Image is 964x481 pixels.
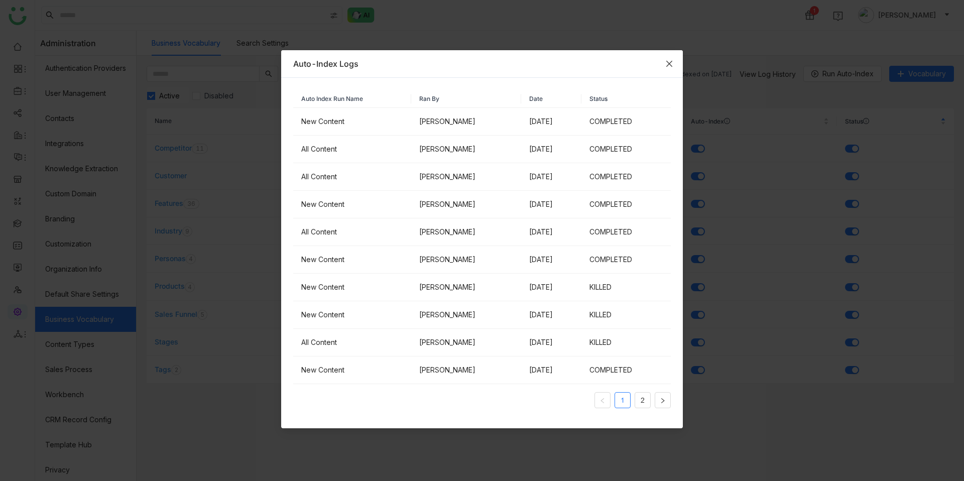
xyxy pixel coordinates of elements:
td: All Content [293,163,411,191]
td: COMPLETED [581,356,671,384]
td: COMPLETED [581,136,671,163]
button: Close [656,50,683,77]
td: New Content [293,191,411,218]
td: [DATE] [521,136,581,163]
td: New Content [293,274,411,301]
div: Auto-Index Logs [293,58,671,69]
td: New Content [293,246,411,274]
td: KILLED [581,329,671,356]
td: [PERSON_NAME] [411,356,521,384]
td: [PERSON_NAME] [411,136,521,163]
td: [DATE] [521,356,581,384]
td: [PERSON_NAME] [411,191,521,218]
td: [PERSON_NAME] [411,329,521,356]
td: All Content [293,218,411,246]
td: All Content [293,329,411,356]
td: [DATE] [521,246,581,274]
td: New Content [293,108,411,136]
td: COMPLETED [581,163,671,191]
td: [PERSON_NAME] [411,274,521,301]
td: [DATE] [521,329,581,356]
td: [DATE] [521,274,581,301]
td: COMPLETED [581,246,671,274]
td: [DATE] [521,163,581,191]
td: [DATE] [521,191,581,218]
td: [PERSON_NAME] [411,246,521,274]
th: Status [581,90,671,108]
td: New Content [293,301,411,329]
td: COMPLETED [581,218,671,246]
td: KILLED [581,274,671,301]
td: [DATE] [521,301,581,329]
td: All Content [293,136,411,163]
a: 1 [615,393,630,408]
th: Auto Index Run Name [293,90,411,108]
td: [PERSON_NAME] [411,301,521,329]
th: Ran By [411,90,521,108]
td: [PERSON_NAME] [411,108,521,136]
td: [PERSON_NAME] [411,218,521,246]
td: [DATE] [521,218,581,246]
td: COMPLETED [581,191,671,218]
button: Next Page [655,392,671,408]
button: Previous Page [594,392,611,408]
td: [DATE] [521,108,581,136]
li: 2 [635,392,651,408]
li: 1 [615,392,631,408]
td: New Content [293,356,411,384]
td: KILLED [581,301,671,329]
td: COMPLETED [581,108,671,136]
td: [PERSON_NAME] [411,163,521,191]
th: Date [521,90,581,108]
a: 2 [635,393,650,408]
